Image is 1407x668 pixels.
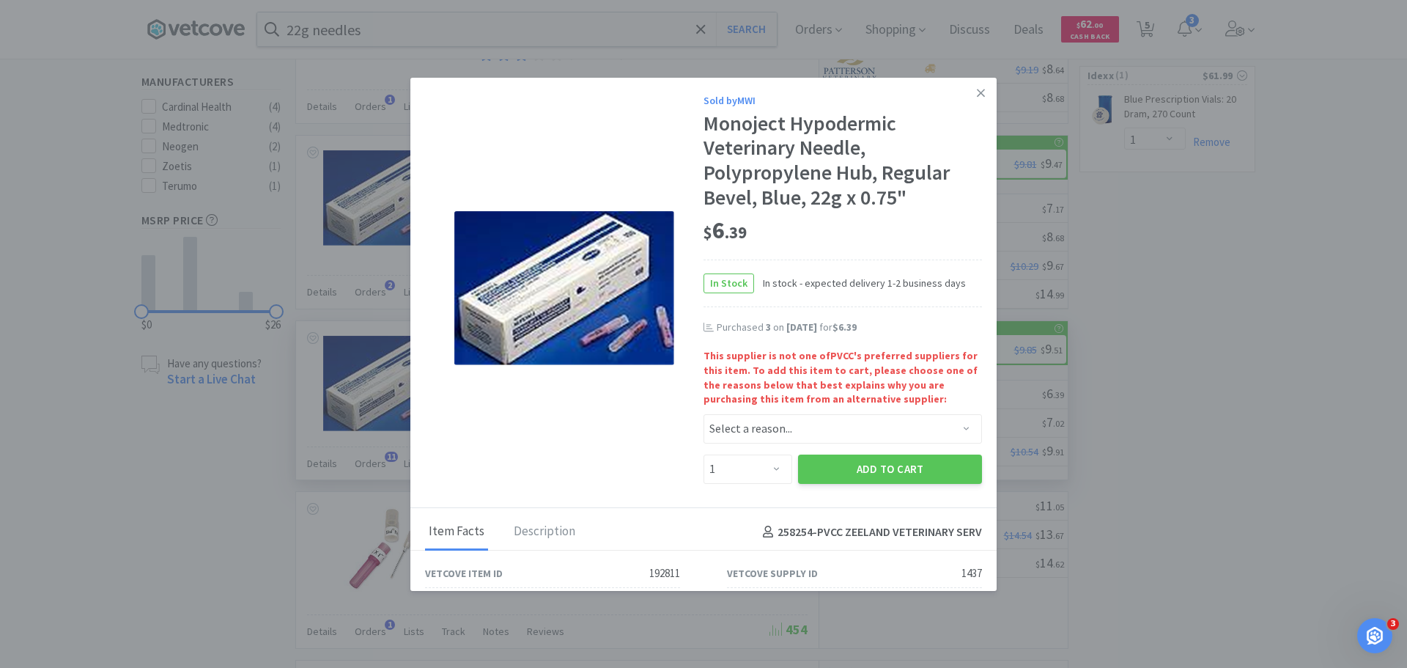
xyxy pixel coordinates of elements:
[725,222,747,243] span: . 39
[717,320,982,335] div: Purchased on for
[766,320,771,334] span: 3
[425,514,488,551] div: Item Facts
[704,274,753,293] span: In Stock
[649,565,680,582] div: 192811
[786,320,817,334] span: [DATE]
[703,349,982,406] strong: This supplier is not one of PVCC 's preferred suppliers for this item. To add this item to cart, ...
[798,455,982,484] button: Add to Cart
[727,565,818,581] div: Vetcove Supply ID
[703,222,712,243] span: $
[961,565,982,582] div: 1437
[703,111,982,210] div: Monoject Hypodermic Veterinary Needle, Polypropylene Hub, Regular Bevel, Blue, 22g x 0.75"
[425,565,503,581] div: Vetcove Item ID
[703,216,747,245] span: 6
[703,92,982,109] div: Sold by MWI
[757,523,982,542] h4: 258254 - PVCC ZEELAND VETERINARY SERV
[510,514,579,551] div: Description
[1387,618,1399,630] span: 3
[832,320,857,334] span: $6.39
[454,211,674,365] img: 6a4be52676d44924b55cb763e5c92000_1437.png
[754,275,966,291] span: In stock - expected delivery 1-2 business days
[1357,618,1392,653] iframe: Intercom live chat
